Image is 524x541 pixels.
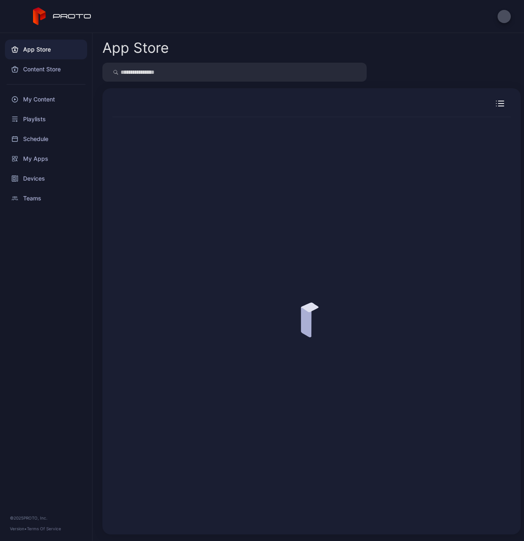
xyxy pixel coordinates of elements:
a: My Content [5,89,87,109]
a: My Apps [5,149,87,169]
span: Version • [10,526,27,531]
a: Terms Of Service [27,526,61,531]
div: App Store [102,41,169,55]
a: Devices [5,169,87,188]
a: Content Store [5,59,87,79]
a: Teams [5,188,87,208]
a: Schedule [5,129,87,149]
div: © 2025 PROTO, Inc. [10,515,82,521]
a: App Store [5,40,87,59]
a: Playlists [5,109,87,129]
